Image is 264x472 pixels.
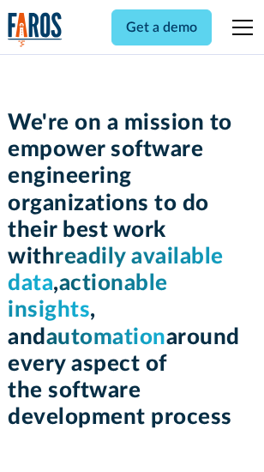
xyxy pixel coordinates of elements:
span: readily available data [8,245,224,294]
div: menu [222,7,256,48]
a: Get a demo [111,9,212,45]
span: actionable insights [8,272,168,321]
img: Logo of the analytics and reporting company Faros. [8,12,63,47]
h1: We're on a mission to empower software engineering organizations to do their best work with , , a... [8,110,256,431]
span: automation [46,326,166,348]
a: home [8,12,63,47]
